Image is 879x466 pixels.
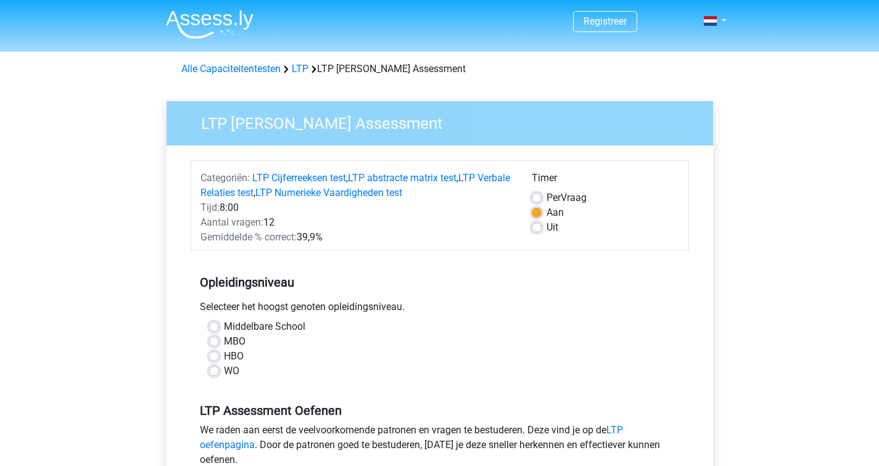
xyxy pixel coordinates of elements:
[176,62,703,76] div: LTP [PERSON_NAME] Assessment
[186,109,704,133] h3: LTP [PERSON_NAME] Assessment
[200,202,220,213] span: Tijd:
[200,231,297,243] span: Gemiddelde % correct:
[191,230,522,245] div: 39,9%
[255,187,402,198] a: LTP Numerieke Vaardigheden test
[292,63,308,75] a: LTP
[348,172,456,184] a: LTP abstracte matrix test
[166,10,254,39] img: Assessly
[547,192,561,203] span: Per
[252,172,346,184] a: LTP Cijferreeksen test
[191,200,522,215] div: 8:00
[547,190,587,205] label: Vraag
[224,349,244,364] label: HBO
[191,171,522,200] div: , , ,
[181,63,281,75] a: Alle Capaciteitentesten
[532,171,679,190] div: Timer
[200,270,680,295] h5: Opleidingsniveau
[224,319,305,334] label: Middelbare School
[584,15,627,27] a: Registreer
[191,300,689,319] div: Selecteer het hoogst genoten opleidingsniveau.
[200,403,680,418] h5: LTP Assessment Oefenen
[547,220,558,235] label: Uit
[200,172,250,184] span: Categoriën:
[224,364,239,378] label: WO
[200,216,263,228] span: Aantal vragen:
[224,334,246,349] label: MBO
[191,215,522,230] div: 12
[547,205,564,220] label: Aan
